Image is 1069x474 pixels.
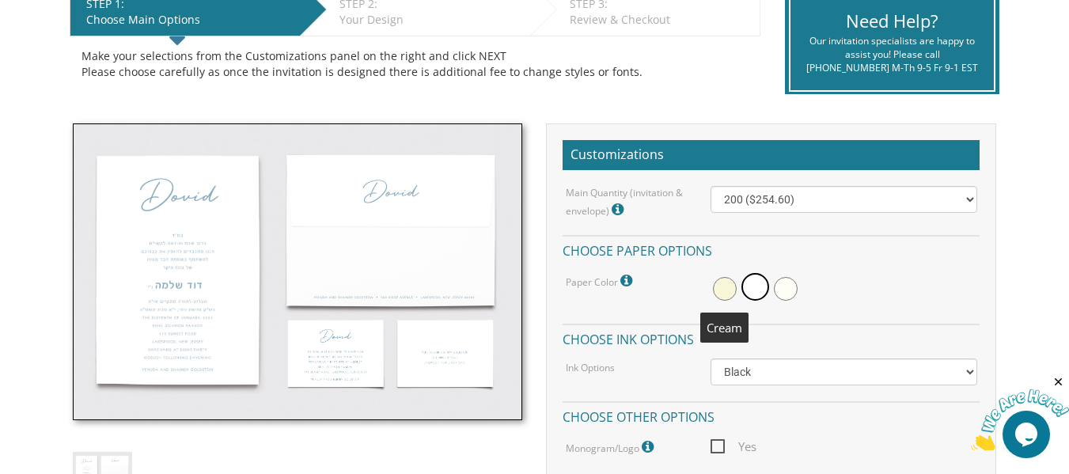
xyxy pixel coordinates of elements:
[566,271,636,291] label: Paper Color
[339,12,522,28] div: Your Design
[566,186,687,220] label: Main Quantity (invitation & envelope)
[563,324,980,351] h4: Choose ink options
[563,140,980,170] h2: Customizations
[570,12,752,28] div: Review & Checkout
[73,123,523,419] img: bminv-thumb-1.jpg
[566,437,658,457] label: Monogram/Logo
[563,235,980,263] h4: Choose paper options
[711,437,756,457] span: Yes
[86,12,292,28] div: Choose Main Options
[971,375,1069,450] iframe: chat widget
[566,361,615,374] label: Ink Options
[82,48,749,80] div: Make your selections from the Customizations panel on the right and click NEXT Please choose care...
[802,34,982,74] div: Our invitation specialists are happy to assist you! Please call [PHONE_NUMBER] M-Th 9-5 Fr 9-1 EST
[563,401,980,429] h4: Choose other options
[802,9,982,33] div: Need Help?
